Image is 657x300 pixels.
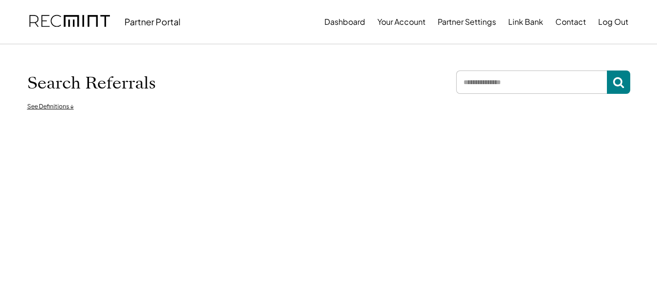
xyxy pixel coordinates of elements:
button: Contact [555,12,586,32]
button: Your Account [377,12,426,32]
div: Partner Portal [124,16,180,27]
button: Link Bank [508,12,543,32]
button: Partner Settings [438,12,496,32]
button: Dashboard [324,12,365,32]
button: Log Out [598,12,628,32]
img: recmint-logotype%403x.png [29,5,110,38]
h1: Search Referrals [27,73,156,93]
div: See Definitions ↓ [27,103,74,111]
